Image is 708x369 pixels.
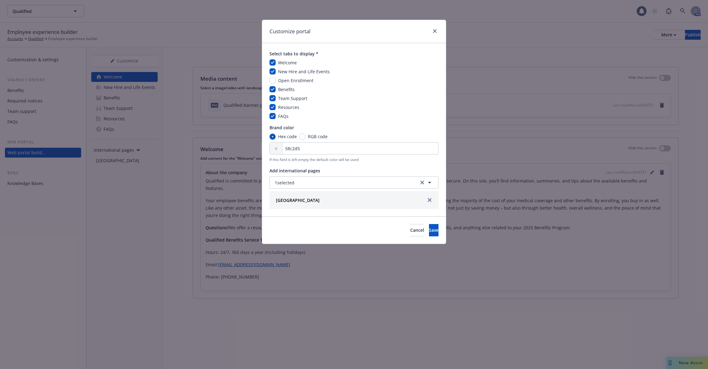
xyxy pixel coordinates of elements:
span: Team Support [278,95,307,101]
input: RGB code [299,134,305,140]
h1: Customize portal [269,27,310,35]
span: # [275,145,277,152]
span: Hex code [278,133,297,140]
button: Save [429,224,439,236]
button: Cancel [410,224,424,236]
input: Hex code [269,134,276,140]
span: If this field is left empty the default color will be used [269,157,439,162]
span: Cancel [410,227,424,233]
a: close [431,27,439,35]
span: Resources [278,104,299,110]
input: FFFFFF [269,142,439,154]
span: New Hire and Life Events [278,69,330,74]
span: Welcome [278,60,297,66]
a: close [426,196,433,204]
span: Benefits [278,86,295,92]
a: clear selection [419,179,426,186]
span: Add international pages [269,167,439,174]
span: Open Enrollment [278,78,313,83]
span: Select tabs to display * [269,50,439,57]
span: Brand color [269,124,439,131]
span: Save [429,227,439,233]
span: FAQs [278,113,289,119]
span: 1 selected [275,179,294,186]
span: RGB code [308,133,328,140]
button: 1selectedclear selection [269,176,439,189]
strong: [GEOGRAPHIC_DATA] [276,197,320,203]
